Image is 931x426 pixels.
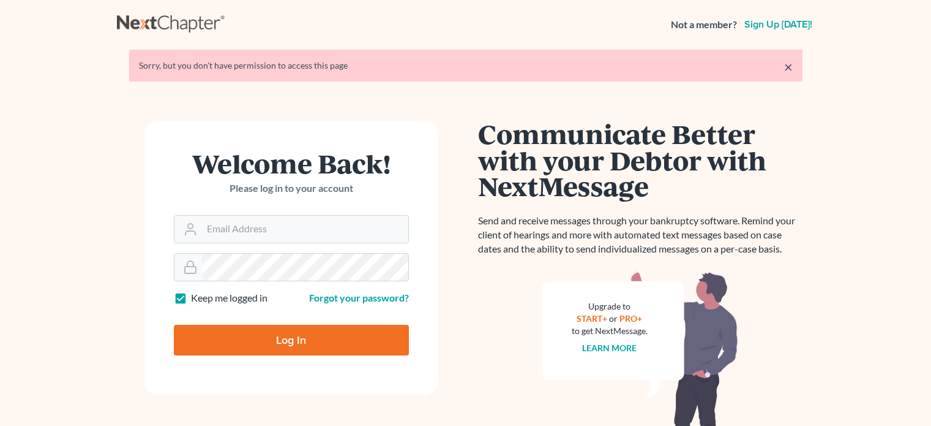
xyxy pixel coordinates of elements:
[577,313,607,324] a: START+
[609,313,618,324] span: or
[202,216,408,243] input: Email Address
[784,59,793,74] a: ×
[174,150,409,177] h1: Welcome Back!
[309,292,409,303] a: Forgot your password?
[582,343,637,353] a: Learn more
[174,325,409,356] input: Log In
[671,18,737,32] strong: Not a member?
[572,325,648,337] div: to get NextMessage.
[139,59,793,72] div: Sorry, but you don't have permission to access this page
[478,214,802,256] p: Send and receive messages through your bankruptcy software. Remind your client of hearings and mo...
[572,300,648,313] div: Upgrade to
[174,181,409,196] p: Please log in to your account
[191,291,267,305] label: Keep me logged in
[742,20,815,29] a: Sign up [DATE]!
[478,121,802,199] h1: Communicate Better with your Debtor with NextMessage
[619,313,642,324] a: PRO+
